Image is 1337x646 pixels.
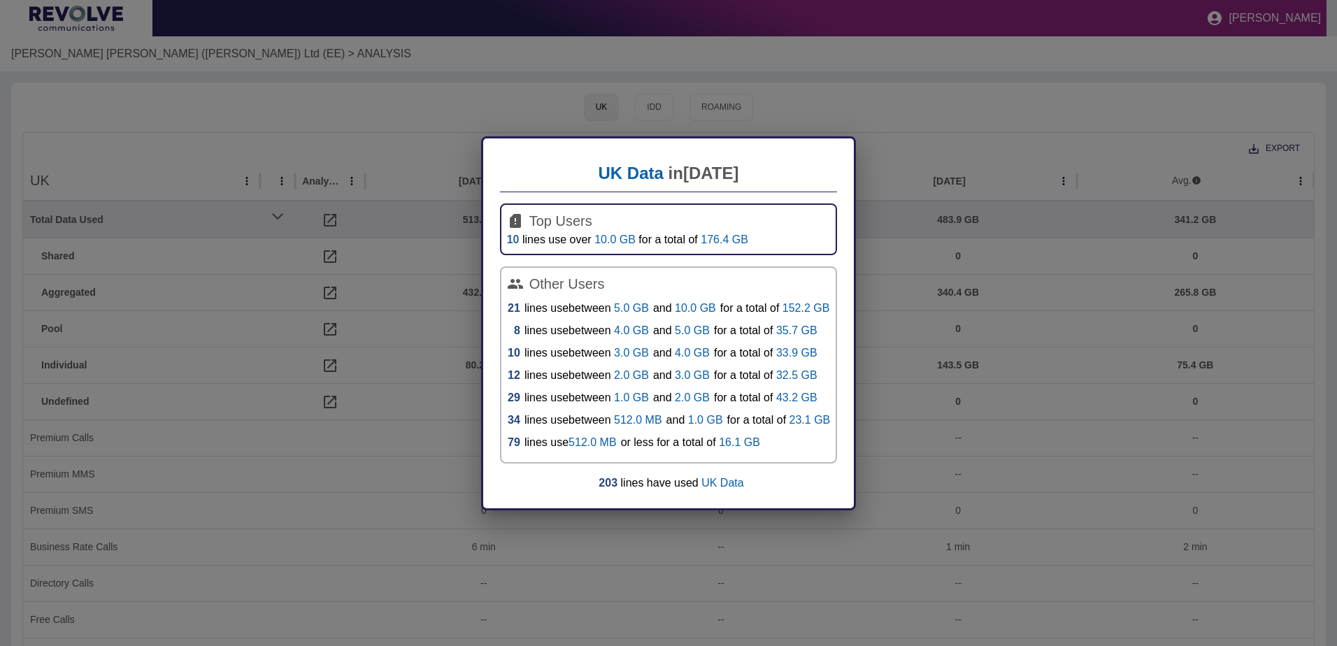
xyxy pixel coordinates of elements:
[701,234,748,245] p: 176.4 GB
[507,210,831,231] h4: Top Users
[675,392,713,403] p: 2.0 GB
[776,347,817,359] p: 33.9 GB
[776,324,817,336] p: 35.7 GB
[508,412,520,429] a: 34
[614,302,649,314] p: 5.0 GB
[507,367,831,384] div: lines use between and for a total of
[508,389,520,406] a: 29
[507,434,831,451] div: lines use for a total of
[507,389,831,406] div: lines use between and for a total of
[614,369,649,381] p: 2.0 GB
[614,324,649,336] p: 4.0 GB
[508,367,520,384] a: 12
[514,322,520,339] a: 8
[614,392,649,403] p: 1.0 GB
[500,475,838,491] div: lines have used
[594,234,638,245] p: 10.0 GB
[599,164,664,182] h3: UK Data
[789,414,831,426] p: 23.1 GB
[507,322,831,339] div: lines use between and for a total of
[569,436,654,448] span: or less
[675,369,713,381] p: 3.0 GB
[500,203,838,255] div: lines use over for a total of
[569,436,620,448] p: 512.0 MB
[507,345,831,361] div: lines use between and for a total of
[507,234,520,245] a: 10
[782,302,830,314] p: 152.2 GB
[675,347,713,359] p: 4.0 GB
[614,347,649,359] p: 3.0 GB
[508,434,520,451] a: 79
[776,369,817,381] p: 32.5 GB
[614,414,662,426] p: 512.0 MB
[675,324,713,336] p: 5.0 GB
[507,412,831,429] div: lines use between and for a total of
[719,436,760,448] p: 16.1 GB
[688,414,726,426] p: 1.0 GB
[701,477,743,489] p: UK Data
[508,300,520,317] a: 21
[508,345,520,361] a: 10
[506,161,832,186] h3: in [DATE]
[507,300,831,317] div: lines use between and for a total of
[675,302,719,314] p: 10.0 GB
[599,477,617,489] a: 203
[507,273,831,294] h4: Other Users
[776,392,817,403] p: 43.2 GB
